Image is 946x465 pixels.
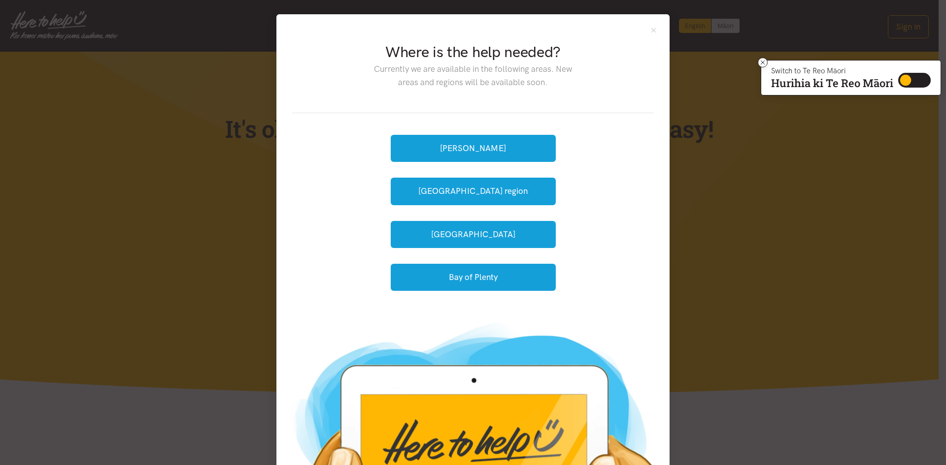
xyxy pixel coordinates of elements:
button: [PERSON_NAME] [391,135,556,162]
p: Currently we are available in the following areas. New areas and regions will be available soon. [366,62,579,89]
button: [GEOGRAPHIC_DATA] [391,221,556,248]
h2: Where is the help needed? [366,42,579,62]
button: Bay of Plenty [391,264,556,291]
button: [GEOGRAPHIC_DATA] region [391,178,556,205]
p: Switch to Te Reo Māori [771,68,893,74]
p: Hurihia ki Te Reo Māori [771,79,893,88]
button: Close [649,26,658,34]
